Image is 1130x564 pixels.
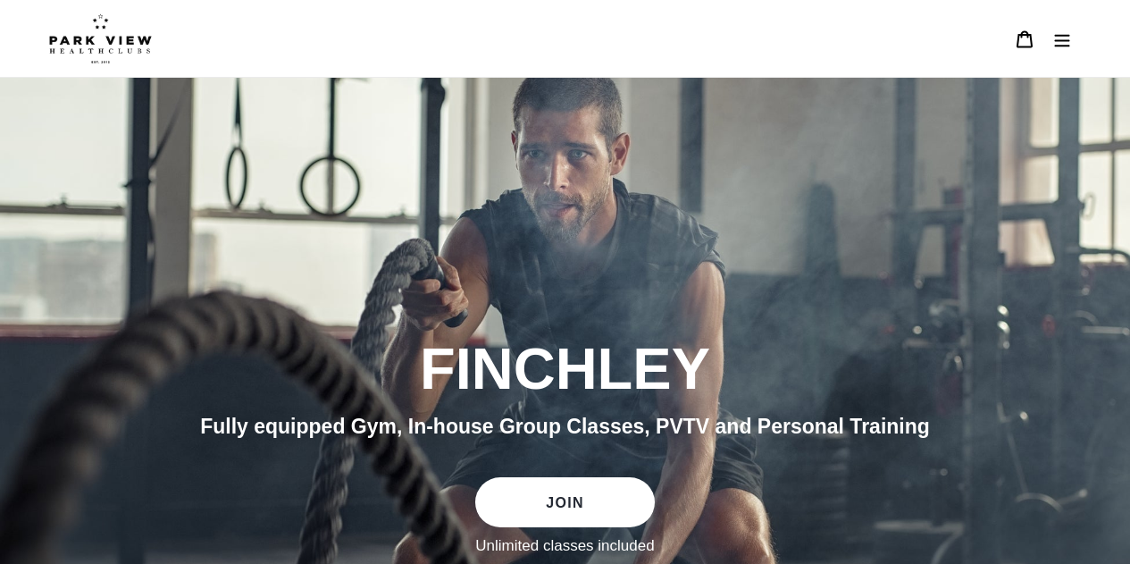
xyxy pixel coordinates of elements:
[200,415,930,438] span: Fully equipped Gym, In-house Group Classes, PVTV and Personal Training
[475,477,654,527] a: JOIN
[475,536,654,556] label: Unlimited classes included
[1043,20,1081,58] button: Menu
[79,334,1052,404] h2: FINCHLEY
[49,13,152,63] img: Park view health clubs is a gym near you.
